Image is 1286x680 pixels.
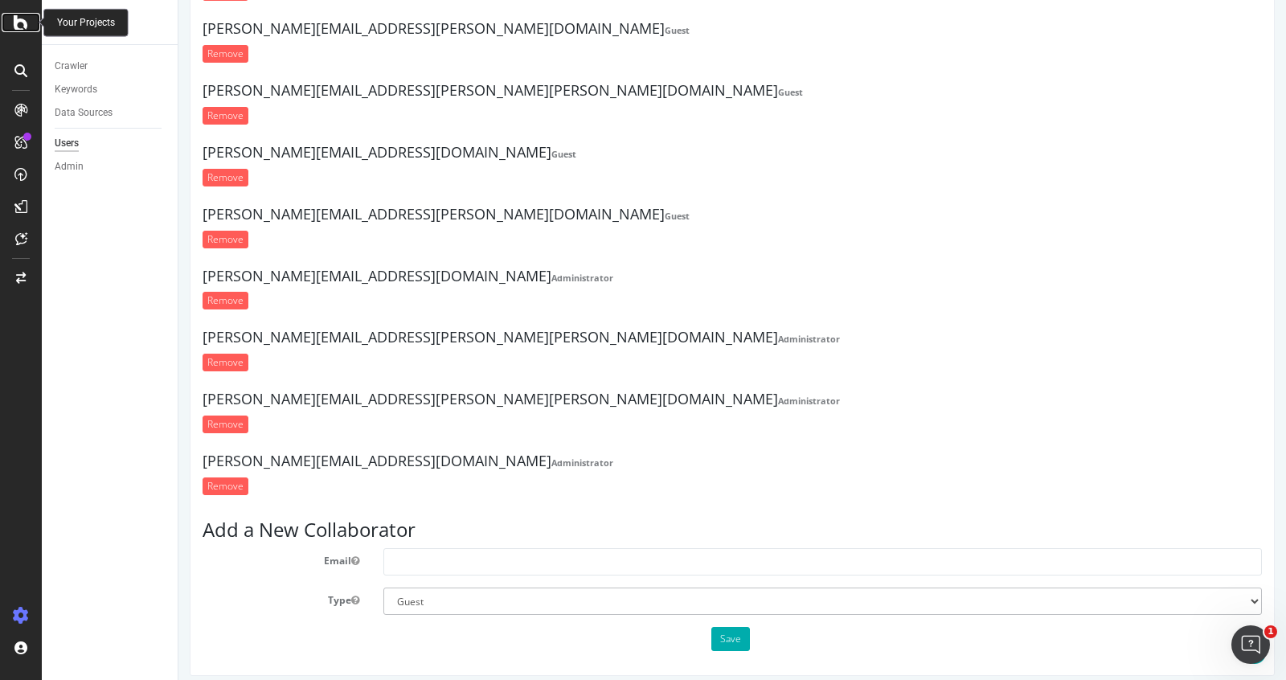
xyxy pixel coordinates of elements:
button: Type [173,593,181,607]
label: Type [12,588,193,607]
strong: Administrator [373,272,435,284]
div: Users [55,135,79,152]
input: Remove [24,416,70,433]
a: Users [55,135,166,152]
input: Remove [24,45,70,63]
strong: Guest [486,24,511,36]
a: Keywords [55,81,166,98]
h4: [PERSON_NAME][EMAIL_ADDRESS][PERSON_NAME][PERSON_NAME][DOMAIN_NAME] [24,83,1083,99]
div: Crawler [55,58,88,75]
input: Remove [24,107,70,125]
h4: [PERSON_NAME][EMAIL_ADDRESS][PERSON_NAME][DOMAIN_NAME] [24,207,1083,223]
div: Admin [55,158,84,175]
div: Your Projects [57,16,115,30]
h4: [PERSON_NAME][EMAIL_ADDRESS][DOMAIN_NAME] [24,268,1083,285]
input: Remove [24,354,70,371]
a: Crawler [55,58,166,75]
strong: Guest [486,210,511,222]
span: 1 [1264,625,1277,638]
input: Remove [24,292,70,309]
button: Save [533,627,571,651]
h4: [PERSON_NAME][EMAIL_ADDRESS][DOMAIN_NAME] [24,145,1083,161]
input: Remove [24,477,70,495]
strong: Guest [600,86,625,98]
div: Data Sources [55,104,113,121]
div: Keywords [55,81,97,98]
strong: Guest [373,148,398,160]
h4: [PERSON_NAME][EMAIL_ADDRESS][PERSON_NAME][DOMAIN_NAME] [24,21,1083,37]
input: Remove [24,169,70,186]
a: Data Sources [55,104,166,121]
h4: [PERSON_NAME][EMAIL_ADDRESS][DOMAIN_NAME] [24,453,1083,469]
h4: [PERSON_NAME][EMAIL_ADDRESS][PERSON_NAME][PERSON_NAME][DOMAIN_NAME] [24,391,1083,408]
h3: Add a New Collaborator [24,519,1083,540]
h4: [PERSON_NAME][EMAIL_ADDRESS][PERSON_NAME][PERSON_NAME][DOMAIN_NAME] [24,330,1083,346]
button: Email [173,554,181,567]
iframe: Intercom live chat [1231,625,1270,664]
strong: Administrator [600,395,661,407]
input: Remove [24,231,70,248]
strong: Administrator [373,457,435,469]
a: Admin [55,158,166,175]
label: Email [12,548,193,567]
strong: Administrator [600,333,661,345]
